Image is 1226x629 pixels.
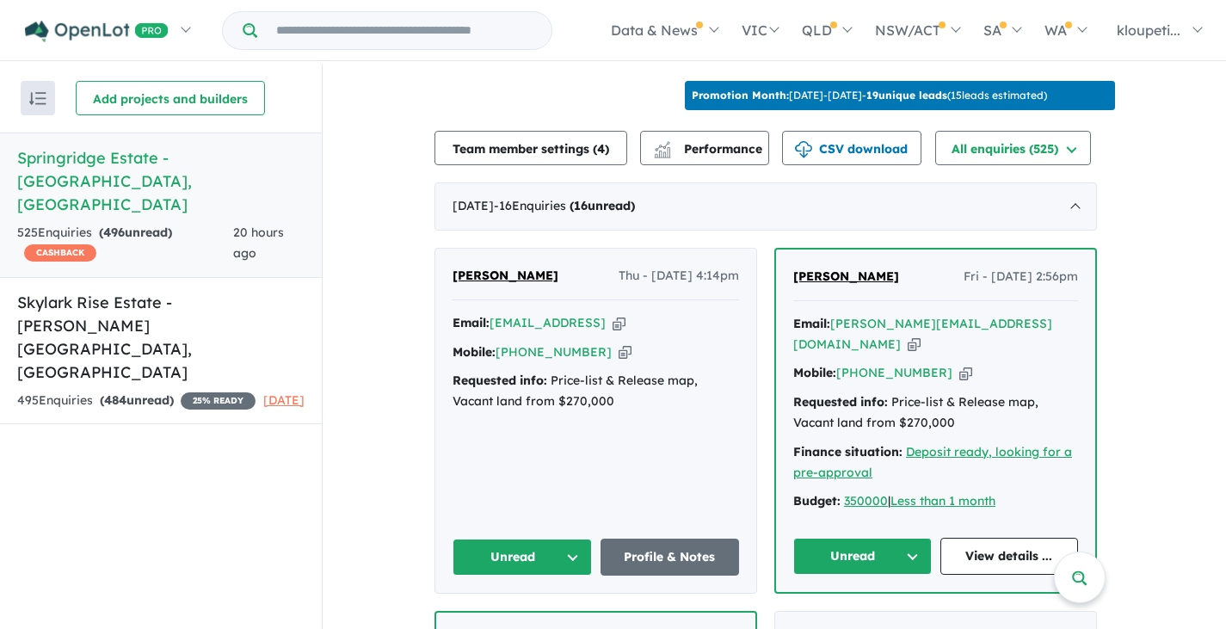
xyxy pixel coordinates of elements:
img: Openlot PRO Logo White [25,21,169,42]
span: [PERSON_NAME] [793,268,899,284]
strong: ( unread) [570,198,635,213]
strong: Budget: [793,493,841,509]
span: 496 [103,225,125,240]
a: Deposit ready, looking for a pre-approval [793,444,1072,480]
button: Performance [640,131,769,165]
span: Performance [656,141,762,157]
a: Less than 1 month [890,493,995,509]
a: [PERSON_NAME][EMAIL_ADDRESS][DOMAIN_NAME] [793,316,1052,352]
button: All enquiries (525) [935,131,1091,165]
strong: Requested info: [453,373,547,388]
img: sort.svg [29,92,46,105]
input: Try estate name, suburb, builder or developer [261,12,548,49]
a: [PHONE_NUMBER] [836,365,952,380]
button: Copy [959,364,972,382]
strong: Requested info: [793,394,888,410]
a: Profile & Notes [601,539,740,576]
span: 25 % READY [181,392,256,410]
span: Thu - [DATE] 4:14pm [619,266,739,287]
strong: ( unread) [99,225,172,240]
img: bar-chart.svg [654,147,671,158]
h5: Skylark Rise Estate - [PERSON_NAME][GEOGRAPHIC_DATA] , [GEOGRAPHIC_DATA] [17,291,305,384]
strong: Finance situation: [793,444,903,459]
div: Price-list & Release map, Vacant land from $270,000 [793,392,1078,434]
button: Unread [453,539,592,576]
div: [DATE] [434,182,1097,231]
button: Team member settings (4) [434,131,627,165]
span: 484 [104,392,126,408]
a: [PHONE_NUMBER] [496,344,612,360]
button: CSV download [782,131,921,165]
span: - 16 Enquir ies [494,198,635,213]
span: [DATE] [263,392,305,408]
button: Copy [613,314,625,332]
img: line-chart.svg [655,141,670,151]
span: CASHBACK [24,244,96,262]
p: [DATE] - [DATE] - ( 15 leads estimated) [692,88,1047,103]
strong: ( unread) [100,392,174,408]
strong: Mobile: [453,344,496,360]
button: Unread [793,538,932,575]
strong: Mobile: [793,365,836,380]
a: 350000 [844,493,888,509]
span: Fri - [DATE] 2:56pm [964,267,1078,287]
span: kloupeti... [1117,22,1180,39]
strong: Email: [793,316,830,331]
img: download icon [795,141,812,158]
span: [PERSON_NAME] [453,268,558,283]
div: Price-list & Release map, Vacant land from $270,000 [453,371,739,412]
b: Promotion Month: [692,89,789,102]
span: 4 [597,141,605,157]
b: 19 unique leads [866,89,947,102]
button: Add projects and builders [76,81,265,115]
h5: Springridge Estate - [GEOGRAPHIC_DATA] , [GEOGRAPHIC_DATA] [17,146,305,216]
button: Copy [619,343,631,361]
strong: Email: [453,315,490,330]
button: Copy [908,336,921,354]
div: | [793,491,1078,512]
a: View details ... [940,538,1079,575]
span: 16 [574,198,588,213]
a: [EMAIL_ADDRESS] [490,315,606,330]
div: 525 Enquir ies [17,223,233,264]
div: 495 Enquir ies [17,391,256,411]
a: [PERSON_NAME] [793,267,899,287]
a: [PERSON_NAME] [453,266,558,287]
span: 20 hours ago [233,225,284,261]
